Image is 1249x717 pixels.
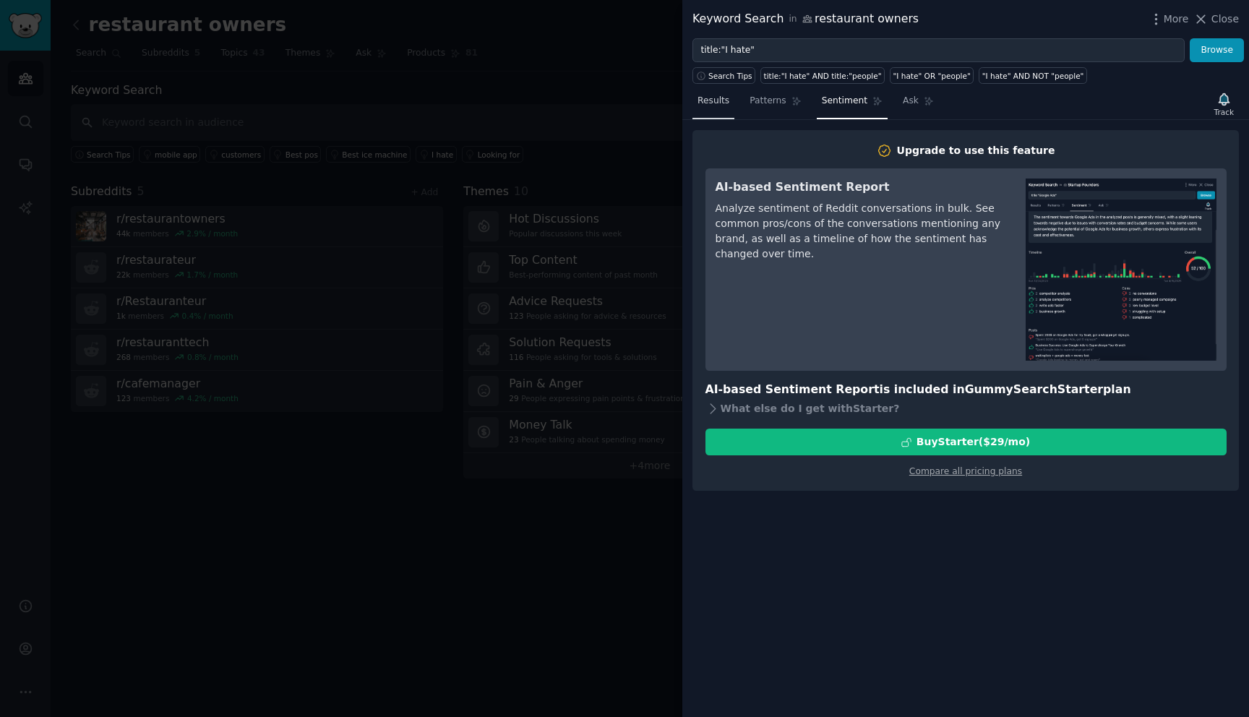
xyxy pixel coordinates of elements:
[692,38,1185,63] input: Try a keyword related to your business
[1209,89,1239,119] button: Track
[898,90,939,119] a: Ask
[1214,107,1234,117] div: Track
[716,179,1005,197] h3: AI-based Sentiment Report
[1026,179,1216,361] img: AI-based Sentiment Report
[692,10,919,28] div: Keyword Search restaurant owners
[705,381,1227,399] h3: AI-based Sentiment Report is included in plan
[1149,12,1189,27] button: More
[698,95,729,108] span: Results
[1164,12,1189,27] span: More
[692,67,755,84] button: Search Tips
[909,466,1022,476] a: Compare all pricing plans
[1190,38,1244,63] button: Browse
[965,382,1103,396] span: GummySearch Starter
[897,143,1055,158] div: Upgrade to use this feature
[1211,12,1239,27] span: Close
[982,71,1084,81] div: "I hate" AND NOT "people"
[917,434,1030,450] div: Buy Starter ($ 29 /mo )
[760,67,885,84] a: title:"I hate" AND title:"people"
[764,71,882,81] div: title:"I hate" AND title:"people"
[708,71,752,81] span: Search Tips
[893,71,971,81] div: "I hate" OR "people"
[890,67,974,84] a: "I hate" OR "people"
[822,95,867,108] span: Sentiment
[817,90,888,119] a: Sentiment
[1193,12,1239,27] button: Close
[705,398,1227,418] div: What else do I get with Starter ?
[903,95,919,108] span: Ask
[705,429,1227,455] button: BuyStarter($29/mo)
[789,13,797,26] span: in
[979,67,1087,84] a: "I hate" AND NOT "people"
[716,201,1005,262] div: Analyze sentiment of Reddit conversations in bulk. See common pros/cons of the conversations ment...
[744,90,806,119] a: Patterns
[692,90,734,119] a: Results
[750,95,786,108] span: Patterns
